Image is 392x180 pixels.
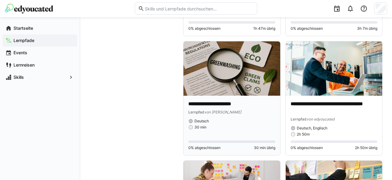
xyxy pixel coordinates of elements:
[144,6,254,11] input: Skills und Lernpfade durchsuchen…
[204,110,241,114] span: von [PERSON_NAME]
[355,145,377,150] span: 2h 50m übrig
[307,117,334,121] span: von edyoucated
[254,145,275,150] span: 30 min übrig
[297,126,327,131] span: Deutsch, Englisch
[183,41,280,96] img: image
[253,26,275,31] span: 1h 47m übrig
[194,125,206,130] span: 30 min
[188,145,221,150] span: 0% abgeschlossen
[291,145,323,150] span: 0% abgeschlossen
[188,110,204,114] span: Lernpfad
[297,132,310,137] span: 2h 50m
[188,26,221,31] span: 0% abgeschlossen
[291,117,307,121] span: Lernpfad
[194,119,209,124] span: Deutsch
[357,26,377,31] span: 3h 7m übrig
[286,41,383,96] img: image
[291,26,323,31] span: 0% abgeschlossen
